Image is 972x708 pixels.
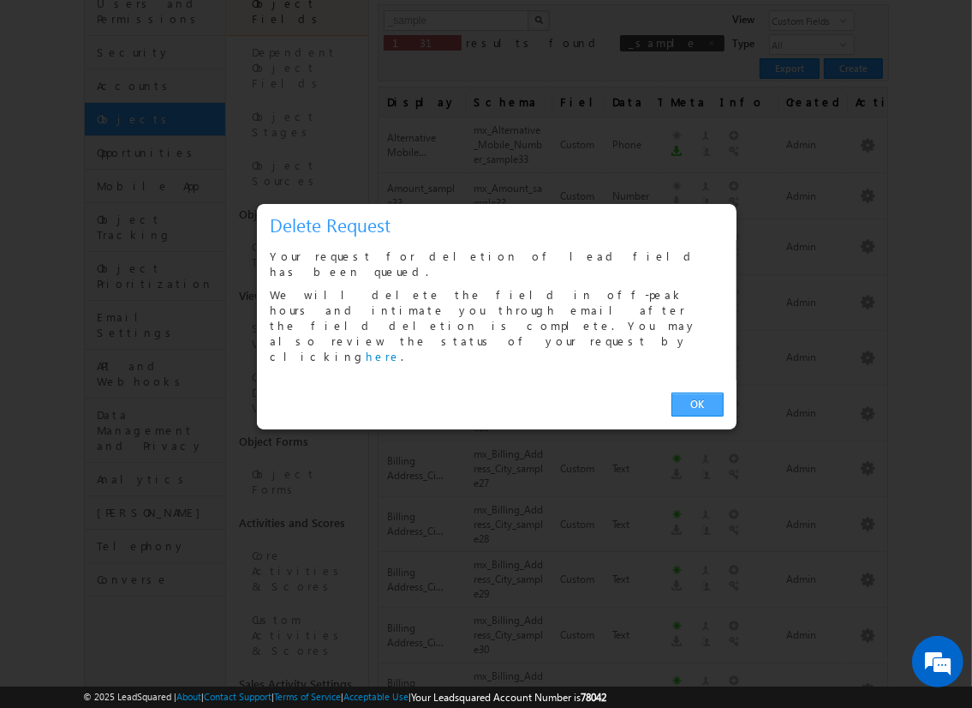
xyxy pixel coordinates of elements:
[22,159,313,513] textarea: Type your message and click 'Submit'
[412,691,607,704] span: Your Leadsquared Account Number is
[366,349,401,363] a: here
[581,691,607,704] span: 78042
[671,393,724,417] a: OK
[251,528,311,551] em: Submit
[29,90,72,112] img: d_60004797649_company_0_60004797649
[205,691,272,702] a: Contact Support
[84,689,607,705] span: © 2025 LeadSquared | | | | |
[344,691,409,702] a: Acceptable Use
[89,90,288,112] div: Leave a message
[275,691,342,702] a: Terms of Service
[270,287,724,364] p: We will delete the field in off-peak hours and intimate you through email after the field deletio...
[270,210,730,240] h3: Delete Request
[281,9,322,50] div: Minimize live chat window
[177,691,202,702] a: About
[270,249,724,279] p: Your request for deletion of lead field has been queued.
